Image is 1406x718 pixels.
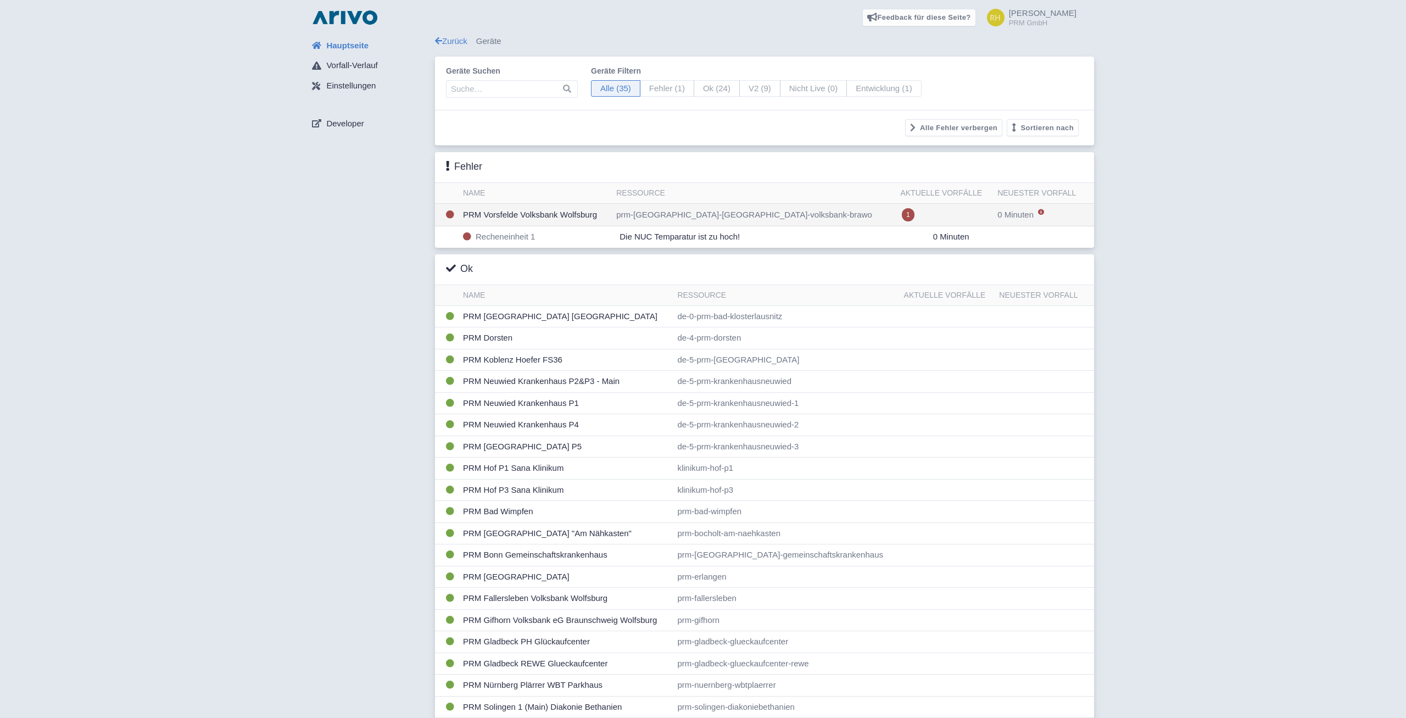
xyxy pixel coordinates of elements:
td: PRM [GEOGRAPHIC_DATA] "Am Nähkasten" [459,522,673,544]
a: Zurück [435,36,467,46]
img: logo [310,9,380,26]
span: 0 Minuten [997,210,1034,219]
button: Alle Fehler verbergen [905,119,1003,136]
td: prm-erlangen [673,566,899,588]
td: PRM Solingen 1 (Main) Diakonie Bethanien [459,696,673,718]
td: de-5-prm-[GEOGRAPHIC_DATA] [673,349,899,371]
td: de-0-prm-bad-klosterlausnitz [673,305,899,327]
div: Recheneinheit 1 [460,231,616,243]
td: PRM [GEOGRAPHIC_DATA] [459,566,673,588]
th: Ressource [612,183,896,204]
td: prm-gladbeck-glueckaufcenter [673,631,899,653]
small: PRM GmbH [1009,19,1076,26]
td: PRM Dorsten [459,327,673,349]
th: Name [459,183,612,204]
span: Developer [326,118,364,130]
td: de-4-prm-dorsten [673,327,899,349]
span: Vorfall-Verlauf [326,59,377,72]
td: de-5-prm-krankenhausneuwied-3 [673,436,899,458]
span: 0 Minuten [933,232,969,241]
span: Alle (35) [591,80,640,97]
a: Einstellungen [303,76,435,97]
td: prm-fallersleben [673,588,899,610]
td: de-5-prm-krankenhausneuwied-2 [673,414,899,436]
td: PRM Vorsfelde Volksbank Wolfsburg [459,204,612,226]
label: Geräte filtern [591,65,922,77]
span: Fehler (1) [640,80,694,97]
td: klinikum-hof-p1 [673,458,899,480]
td: klinikum-hof-p3 [673,479,899,501]
th: Neuester Vorfall [995,285,1094,306]
td: PRM Koblenz Hoefer FS36 [459,349,673,371]
a: Vorfall-Verlauf [303,55,435,76]
td: PRM Gladbeck REWE Glueckaufcenter [459,653,673,675]
a: [PERSON_NAME] PRM GmbH [980,9,1076,26]
td: PRM Hof P3 Sana Klinikum [459,479,673,501]
span: [PERSON_NAME] [1009,8,1076,18]
input: Suche… [446,80,578,98]
td: PRM Bonn Gemeinschaftskrankenhaus [459,544,673,566]
td: PRM Hof P1 Sana Klinikum [459,458,673,480]
td: PRM Fallersleben Volksbank Wolfsburg [459,588,673,610]
td: prm-[GEOGRAPHIC_DATA]-gemeinschaftskrankenhaus [673,544,899,566]
td: prm-solingen-diakoniebethanien [673,696,899,718]
td: PRM [GEOGRAPHIC_DATA] P5 [459,436,673,458]
td: PRM Bad Wimpfen [459,501,673,523]
td: de-5-prm-krankenhausneuwied-1 [673,392,899,414]
a: Developer [303,113,435,134]
span: Die NUC Temparatur ist zu hoch! [620,232,740,241]
button: Sortieren nach [1007,119,1079,136]
th: Neuester Vorfall [993,183,1094,204]
label: Geräte suchen [446,65,578,77]
a: Hauptseite [303,35,435,56]
td: PRM [GEOGRAPHIC_DATA] [GEOGRAPHIC_DATA] [459,305,673,327]
td: PRM Nürnberg Plärrer WBT Parkhaus [459,675,673,697]
div: Geräte [435,35,1094,48]
th: Name [459,285,673,306]
td: prm-nuernberg-wbtplaerrer [673,675,899,697]
td: PRM Neuwied Krankenhaus P2&P3 - Main [459,371,673,393]
h3: Ok [446,263,473,275]
td: PRM Neuwied Krankenhaus P4 [459,414,673,436]
th: Aktuelle Vorfälle [896,183,993,204]
td: prm-[GEOGRAPHIC_DATA]-[GEOGRAPHIC_DATA]-volksbank-brawo [612,204,896,226]
h3: Fehler [446,161,482,173]
td: PRM Neuwied Krankenhaus P1 [459,392,673,414]
td: de-5-prm-krankenhausneuwied [673,371,899,393]
span: Ok (24) [694,80,740,97]
span: Einstellungen [326,80,376,92]
td: prm-bad-wimpfen [673,501,899,523]
span: Entwicklung (1) [846,80,922,97]
td: prm-bocholt-am-naehkasten [673,522,899,544]
span: Hauptseite [326,40,369,52]
span: V2 (9) [739,80,780,97]
span: Nicht Live (0) [780,80,847,97]
th: Aktuelle Vorfälle [900,285,995,306]
td: PRM Gifhorn Volksbank eG Braunschweig Wolfsburg [459,609,673,631]
a: Feedback für diese Seite? [862,9,976,26]
th: Ressource [673,285,899,306]
td: PRM Gladbeck PH Glückaufcenter [459,631,673,653]
td: prm-gifhorn [673,609,899,631]
td: prm-gladbeck-glueckaufcenter-rewe [673,653,899,675]
span: 1 [902,208,914,221]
